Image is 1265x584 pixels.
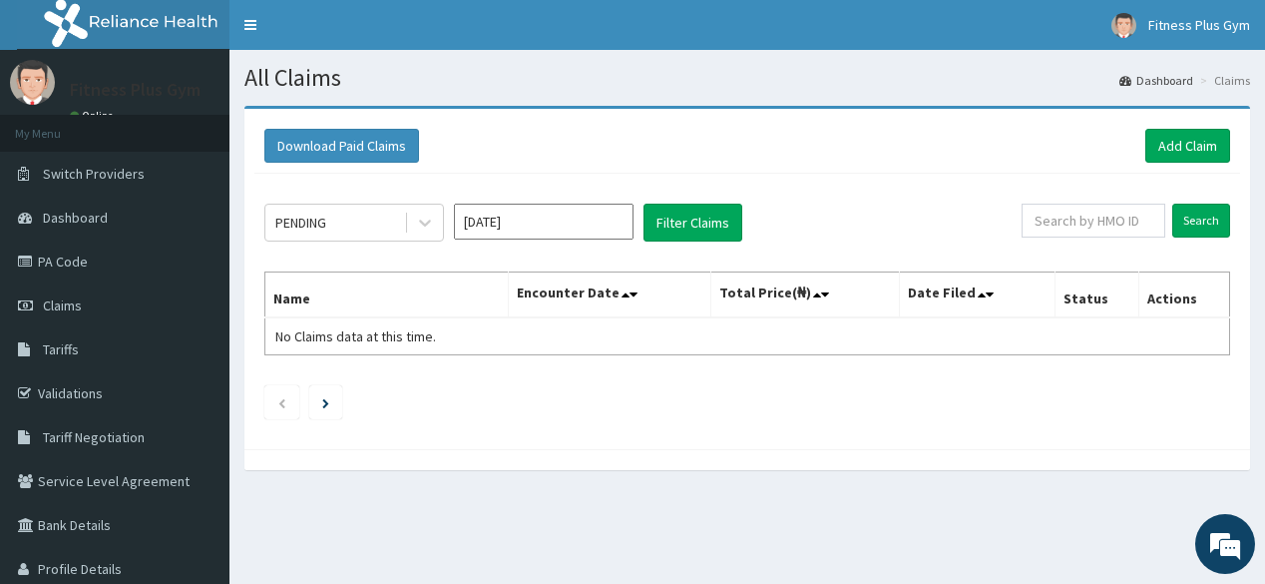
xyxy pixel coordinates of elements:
[264,129,419,163] button: Download Paid Claims
[322,393,329,411] a: Next page
[1148,16,1250,34] span: Fitness Plus Gym
[643,204,742,242] button: Filter Claims
[899,273,1054,318] th: Date Filed
[508,273,711,318] th: Encounter Date
[1139,273,1230,318] th: Actions
[70,81,201,99] p: Fitness Plus Gym
[43,428,145,446] span: Tariff Negotiation
[1054,273,1138,318] th: Status
[1119,72,1193,89] a: Dashboard
[1145,129,1230,163] a: Add Claim
[244,65,1250,91] h1: All Claims
[275,213,326,233] div: PENDING
[1111,13,1136,38] img: User Image
[275,327,436,345] span: No Claims data at this time.
[10,60,55,105] img: User Image
[277,393,286,411] a: Previous page
[265,273,509,318] th: Name
[43,209,108,227] span: Dashboard
[43,340,79,358] span: Tariffs
[454,204,633,240] input: Select Month and Year
[43,296,82,314] span: Claims
[1172,204,1230,238] input: Search
[1195,72,1250,89] li: Claims
[711,273,900,318] th: Total Price(₦)
[1022,204,1165,238] input: Search by HMO ID
[43,165,145,183] span: Switch Providers
[70,109,118,123] a: Online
